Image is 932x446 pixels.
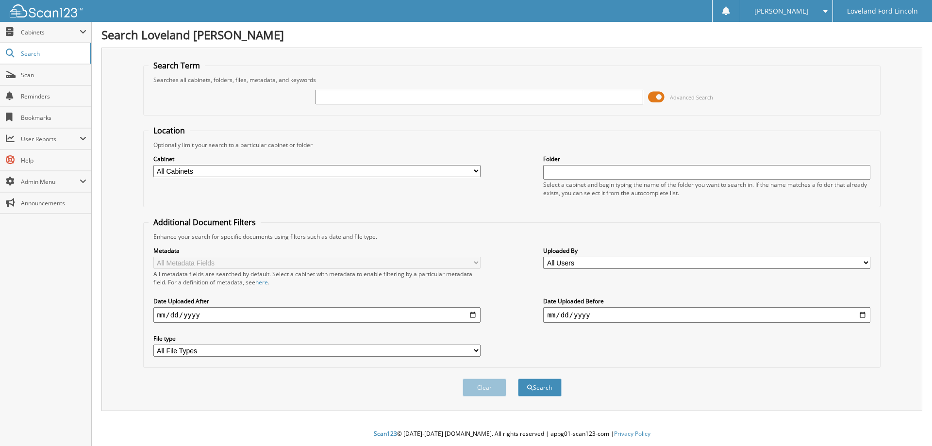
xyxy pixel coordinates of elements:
label: Metadata [153,247,481,255]
div: Optionally limit your search to a particular cabinet or folder [149,141,876,149]
legend: Additional Document Filters [149,217,261,228]
input: start [153,307,481,323]
div: © [DATE]-[DATE] [DOMAIN_NAME]. All rights reserved | appg01-scan123-com | [92,422,932,446]
span: User Reports [21,135,80,143]
button: Search [518,379,562,396]
a: Privacy Policy [614,429,650,438]
label: Uploaded By [543,247,870,255]
label: Folder [543,155,870,163]
legend: Location [149,125,190,136]
div: Enhance your search for specific documents using filters such as date and file type. [149,232,876,241]
span: Help [21,156,86,165]
div: All metadata fields are searched by default. Select a cabinet with metadata to enable filtering b... [153,270,481,286]
div: Searches all cabinets, folders, files, metadata, and keywords [149,76,876,84]
span: Advanced Search [670,94,713,101]
button: Clear [463,379,506,396]
h1: Search Loveland [PERSON_NAME] [101,27,922,43]
div: Select a cabinet and begin typing the name of the folder you want to search in. If the name match... [543,181,870,197]
a: here [255,278,268,286]
span: Loveland Ford Lincoln [847,8,918,14]
span: Bookmarks [21,114,86,122]
label: Date Uploaded Before [543,297,870,305]
input: end [543,307,870,323]
label: File type [153,334,481,343]
span: Cabinets [21,28,80,36]
img: scan123-logo-white.svg [10,4,83,17]
span: [PERSON_NAME] [754,8,809,14]
span: Reminders [21,92,86,100]
span: Scan123 [374,429,397,438]
span: Search [21,50,85,58]
span: Admin Menu [21,178,80,186]
label: Cabinet [153,155,481,163]
span: Announcements [21,199,86,207]
label: Date Uploaded After [153,297,481,305]
legend: Search Term [149,60,205,71]
span: Scan [21,71,86,79]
